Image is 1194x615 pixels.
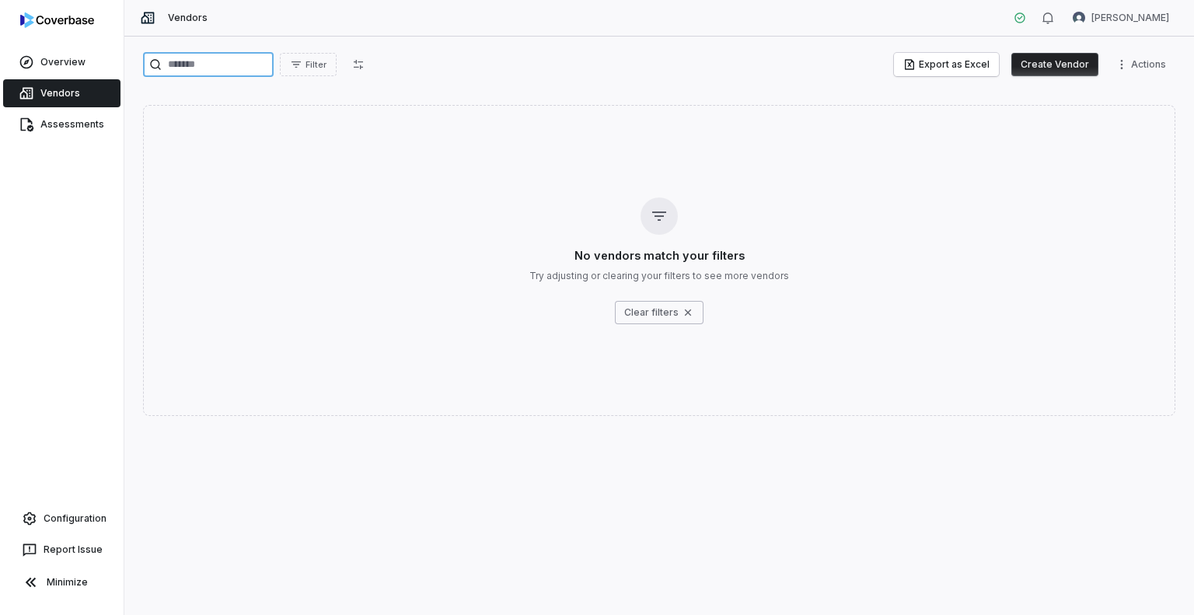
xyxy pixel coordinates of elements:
[6,505,117,533] a: Configuration
[615,301,703,324] button: Clear filters
[3,48,120,76] a: Overview
[3,110,120,138] a: Assessments
[305,59,326,71] span: Filter
[3,79,120,107] a: Vendors
[574,247,745,264] h3: No vendors match your filters
[529,270,789,282] p: Try adjusting or clearing your filters to see more vendors
[1073,12,1085,24] img: Teresa Anderson avatar
[20,12,94,28] img: logo-D7KZi-bG.svg
[1063,6,1178,30] button: Teresa Anderson avatar[PERSON_NAME]
[1111,53,1175,76] button: More actions
[1011,53,1098,76] button: Create Vendor
[894,53,999,76] button: Export as Excel
[6,536,117,564] button: Report Issue
[280,53,337,76] button: Filter
[168,12,208,24] span: Vendors
[6,567,117,598] button: Minimize
[1091,12,1169,24] span: [PERSON_NAME]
